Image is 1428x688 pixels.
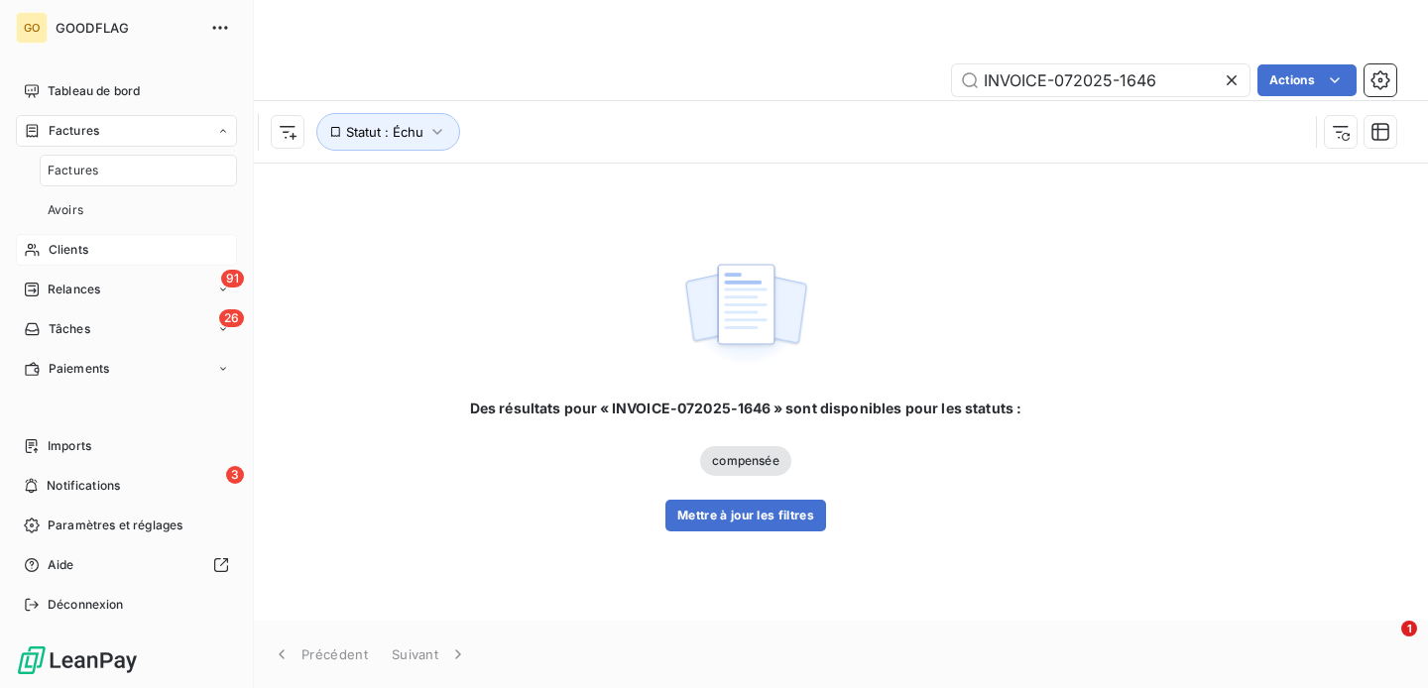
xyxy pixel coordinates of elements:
[48,556,74,574] span: Aide
[316,113,460,151] button: Statut : Échu
[16,12,48,44] div: GO
[48,201,83,219] span: Avoirs
[16,549,237,581] a: Aide
[47,477,120,495] span: Notifications
[48,281,100,298] span: Relances
[221,270,244,287] span: 91
[48,162,98,179] span: Factures
[56,20,198,36] span: GOODFLAG
[226,466,244,484] span: 3
[16,644,139,676] img: Logo LeanPay
[665,500,826,531] button: Mettre à jour les filtres
[346,124,423,140] span: Statut : Échu
[470,399,1022,418] span: Des résultats pour « INVOICE-072025-1646 » sont disponibles pour les statuts :
[48,516,182,534] span: Paramètres et réglages
[952,64,1249,96] input: Rechercher
[219,309,244,327] span: 26
[682,253,809,376] img: empty state
[48,596,124,614] span: Déconnexion
[49,360,109,378] span: Paiements
[380,633,480,675] button: Suivant
[49,122,99,140] span: Factures
[48,437,91,455] span: Imports
[700,446,790,476] span: compensée
[49,241,88,259] span: Clients
[1401,621,1417,636] span: 1
[48,82,140,100] span: Tableau de bord
[49,320,90,338] span: Tâches
[1257,64,1357,96] button: Actions
[260,633,380,675] button: Précédent
[1361,621,1408,668] iframe: Intercom live chat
